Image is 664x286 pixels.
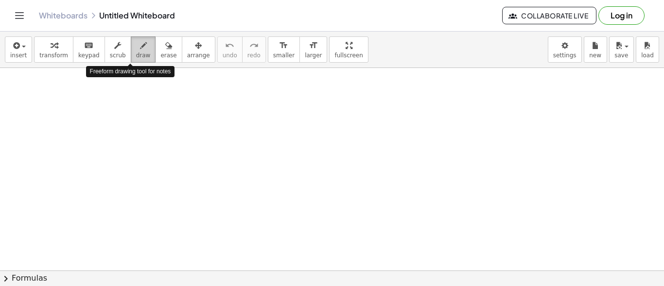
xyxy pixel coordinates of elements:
[12,8,27,23] button: Toggle navigation
[510,11,588,20] span: Collaborate Live
[334,52,363,59] span: fullscreen
[136,52,151,59] span: draw
[10,52,27,59] span: insert
[636,36,659,63] button: load
[110,52,126,59] span: scrub
[614,52,628,59] span: save
[249,40,259,51] i: redo
[502,7,596,24] button: Collaborate Live
[160,52,176,59] span: erase
[305,52,322,59] span: larger
[242,36,266,63] button: redoredo
[329,36,368,63] button: fullscreen
[609,36,634,63] button: save
[187,52,210,59] span: arrange
[584,36,607,63] button: new
[39,11,87,20] a: Whiteboards
[86,66,175,77] div: Freeform drawing tool for notes
[225,40,234,51] i: undo
[131,36,156,63] button: draw
[553,52,577,59] span: settings
[105,36,131,63] button: scrub
[182,36,215,63] button: arrange
[217,36,243,63] button: undoundo
[299,36,327,63] button: format_sizelarger
[548,36,582,63] button: settings
[268,36,300,63] button: format_sizesmaller
[589,52,601,59] span: new
[34,36,73,63] button: transform
[279,40,288,51] i: format_size
[273,52,295,59] span: smaller
[39,52,68,59] span: transform
[247,52,261,59] span: redo
[5,36,32,63] button: insert
[155,36,182,63] button: erase
[309,40,318,51] i: format_size
[598,6,645,25] button: Log in
[78,52,100,59] span: keypad
[641,52,654,59] span: load
[223,52,237,59] span: undo
[84,40,93,51] i: keyboard
[73,36,105,63] button: keyboardkeypad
